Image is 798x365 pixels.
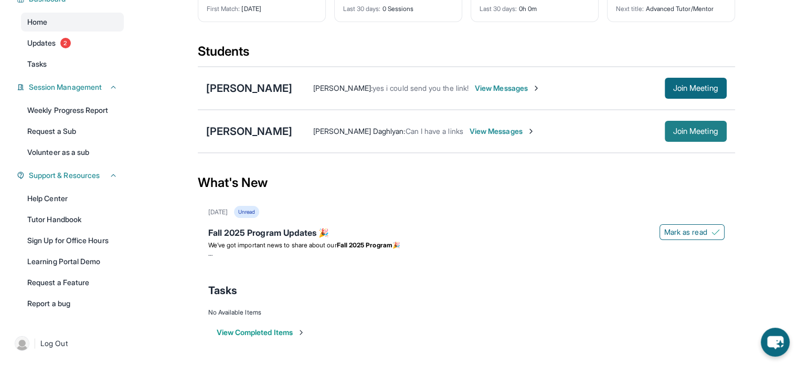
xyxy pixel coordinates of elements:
div: Students [198,43,735,66]
span: Session Management [29,82,102,92]
div: Unread [234,206,259,218]
button: Support & Resources [25,170,118,181]
span: Last 30 days : [343,5,381,13]
a: Sign Up for Office Hours [21,231,124,250]
button: Join Meeting [665,78,727,99]
button: Mark as read [659,224,725,240]
span: 2 [60,38,71,48]
a: Home [21,13,124,32]
span: View Messages [470,126,535,137]
div: [PERSON_NAME] [206,124,292,139]
div: Fall 2025 Program Updates 🎉 [208,226,725,241]
span: Tasks [208,283,237,298]
span: yes i could send you the link! [373,84,469,92]
div: What's New [198,160,735,206]
a: Weekly Progress Report [21,101,124,120]
strong: Fall 2025 Program [337,241,392,249]
button: View Completed Items [217,327,305,338]
a: Request a Feature [21,273,124,292]
a: Learning Portal Demo [21,252,124,271]
button: chat-button [761,328,790,357]
img: Chevron-Right [527,127,535,135]
a: |Log Out [10,332,124,355]
a: Request a Sub [21,122,124,141]
span: Join Meeting [673,128,718,134]
a: Tasks [21,55,124,74]
span: Home [27,17,47,27]
span: [PERSON_NAME] : [313,84,373,92]
span: Tasks [27,59,47,69]
span: View Messages [475,83,540,93]
span: We’ve got important news to share about our [208,241,337,249]
button: Join Meeting [665,121,727,142]
span: Support & Resources [29,170,100,181]
span: 🎉 [392,241,400,249]
a: Help Center [21,189,124,208]
a: Tutor Handbook [21,210,124,229]
span: Updates [27,38,56,48]
div: [PERSON_NAME] [206,81,292,96]
a: Updates2 [21,34,124,53]
a: Report a bug [21,294,124,313]
div: [DATE] [208,208,228,216]
button: Session Management [25,82,118,92]
img: Chevron-Right [532,84,540,92]
img: user-img [15,336,29,351]
span: | [34,337,36,350]
span: Log Out [40,338,68,349]
span: Last 30 days : [480,5,517,13]
span: [PERSON_NAME] Daghlyan : [313,127,406,135]
a: Volunteer as a sub [21,143,124,162]
span: First Match : [207,5,240,13]
span: Join Meeting [673,85,718,91]
span: Mark as read [664,227,707,237]
img: Mark as read [711,228,720,236]
div: No Available Items [208,308,725,317]
span: Can I have a links [405,127,463,135]
span: Next title : [616,5,644,13]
